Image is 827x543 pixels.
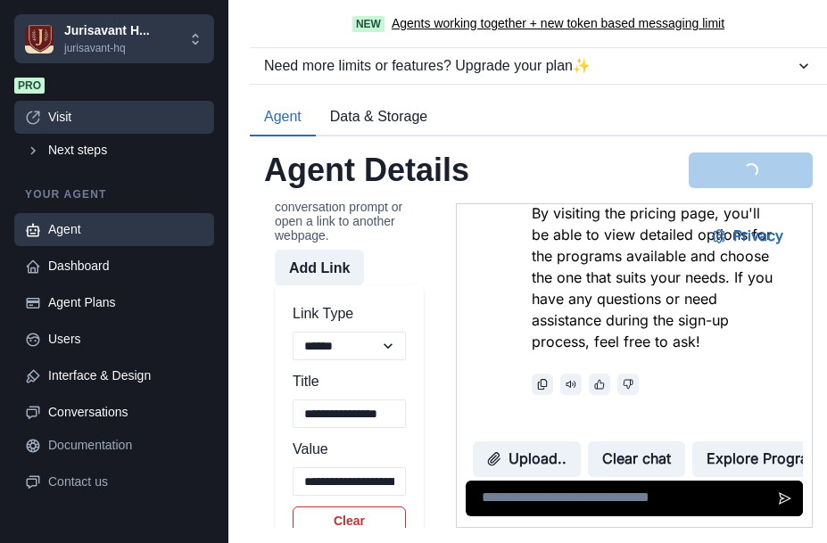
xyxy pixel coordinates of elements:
h2: Agent Details [264,151,469,189]
iframe: Agent Chat [457,204,812,527]
div: Agent [48,220,203,239]
button: Upload.. [16,237,124,273]
label: Link Type [293,303,395,325]
div: Agent Plans [48,293,203,312]
button: Explore Programs [236,237,385,273]
div: Need more limits or features? Upgrade your plan ✨ [264,55,795,77]
button: thumbs_up [132,169,153,191]
div: Conversations [48,403,203,422]
button: Copy [75,169,96,191]
button: Privacy Settings [241,14,341,50]
p: jurisavant-hq [64,40,150,56]
button: Clear chat [131,237,228,273]
div: Next steps [48,141,203,160]
div: Interface & Design [48,366,203,385]
img: Chakra UI [25,25,54,53]
span: Pro [14,78,45,94]
p: Jurisavant H... [64,21,150,40]
button: Need more limits or features? Upgrade your plan✨ [250,48,827,84]
button: Data & Storage [316,99,442,136]
a: Documentation [14,429,214,462]
button: Read aloud [103,169,125,191]
label: Title [293,371,395,392]
div: Links allow you to add buttons that trigger a conversation prompt or open a link to another webpage. [275,171,424,243]
a: Agents working together + new token based messaging limit [392,14,724,33]
button: Add Link [275,250,364,285]
div: Users [48,330,203,349]
button: Send message [310,276,346,312]
div: Dashboard [48,257,203,276]
p: Your agent [14,186,214,202]
label: Value [293,439,395,460]
button: Agent [250,99,316,136]
div: Contact us [48,473,203,491]
button: Clear [293,506,406,535]
div: Documentation [48,436,203,455]
span: New [352,16,385,32]
button: thumbs_down [161,169,182,191]
button: Chakra UIJurisavant H...jurisavant-hq [14,14,214,63]
div: Visit [48,108,203,127]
